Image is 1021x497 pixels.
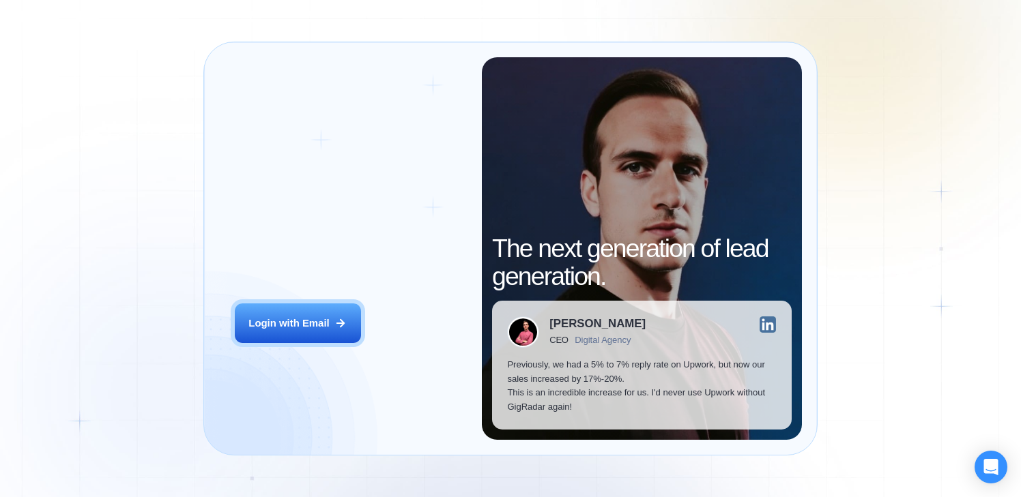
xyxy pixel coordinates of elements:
[492,235,792,290] h2: The next generation of lead generation.
[549,318,646,330] div: [PERSON_NAME]
[549,335,569,346] div: CEO
[975,451,1007,483] div: Open Intercom Messenger
[235,303,361,343] button: Login with Email
[575,335,631,346] div: Digital Agency
[507,358,776,414] p: Previously, we had a 5% to 7% reply rate on Upwork, but now our sales increased by 17%-20%. This ...
[248,316,329,331] div: Login with Email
